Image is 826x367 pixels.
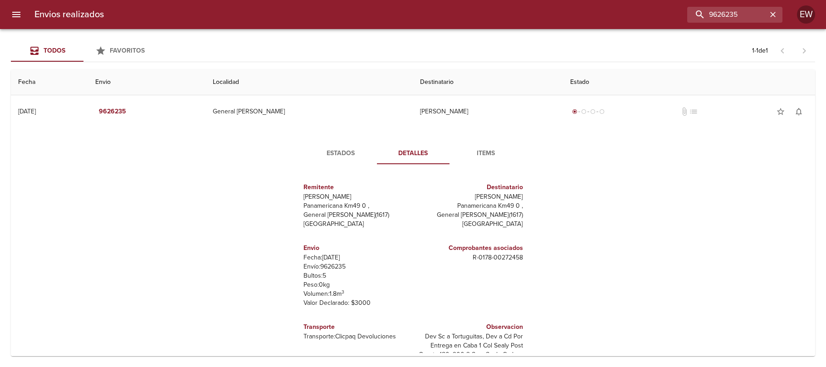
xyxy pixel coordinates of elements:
[417,243,523,253] h6: Comprobantes asociados
[303,271,410,280] p: Bultos: 5
[752,46,768,55] p: 1 - 1 de 1
[382,148,444,159] span: Detalles
[790,103,808,121] button: Activar notificaciones
[342,289,344,295] sup: 3
[110,47,145,54] span: Favoritos
[11,69,815,364] table: Tabla de envíos del cliente
[417,253,523,262] p: R - 0178 - 00272458
[563,69,815,95] th: Estado
[18,108,36,115] div: [DATE]
[95,103,130,120] button: 9626235
[303,220,410,229] p: [GEOGRAPHIC_DATA]
[205,95,413,128] td: General [PERSON_NAME]
[417,192,523,201] p: [PERSON_NAME]
[793,40,815,62] span: Pagina siguiente
[303,262,410,271] p: Envío: 9626235
[689,107,698,116] span: No tiene pedido asociado
[413,69,562,95] th: Destinatario
[570,107,606,116] div: Generado
[303,192,410,201] p: [PERSON_NAME]
[687,7,767,23] input: buscar
[303,182,410,192] h6: Remitente
[303,201,410,210] p: Panamericana Km49 0 ,
[794,107,803,116] span: notifications_none
[417,210,523,220] p: General [PERSON_NAME] ( 1617 )
[5,4,27,25] button: menu
[417,182,523,192] h6: Destinatario
[88,69,205,95] th: Envio
[417,201,523,210] p: Panamericana Km49 0 ,
[303,253,410,262] p: Fecha: [DATE]
[797,5,815,24] div: Abrir información de usuario
[303,243,410,253] h6: Envio
[413,95,562,128] td: [PERSON_NAME]
[44,47,65,54] span: Todos
[797,5,815,24] div: EW
[776,107,785,116] span: star_border
[680,107,689,116] span: No tiene documentos adjuntos
[599,109,605,114] span: radio_button_unchecked
[11,40,156,62] div: Tabs Envios
[205,69,413,95] th: Localidad
[303,210,410,220] p: General [PERSON_NAME] ( 1617 )
[772,103,790,121] button: Agregar a favoritos
[34,7,104,22] h6: Envios realizados
[303,289,410,298] p: Volumen: 1.8 m
[590,109,596,114] span: radio_button_unchecked
[310,148,371,159] span: Estados
[304,142,522,164] div: Tabs detalle de guia
[572,109,577,114] span: radio_button_checked
[455,148,517,159] span: Items
[303,280,410,289] p: Peso: 0 kg
[581,109,587,114] span: radio_button_unchecked
[303,332,410,341] p: Transporte: Clicpaq Devoluciones
[303,322,410,332] h6: Transporte
[303,298,410,308] p: Valor Declarado: $ 3000
[417,220,523,229] p: [GEOGRAPHIC_DATA]
[11,69,88,95] th: Fecha
[99,106,126,117] em: 9626235
[417,322,523,332] h6: Observacion
[772,46,793,55] span: Pagina anterior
